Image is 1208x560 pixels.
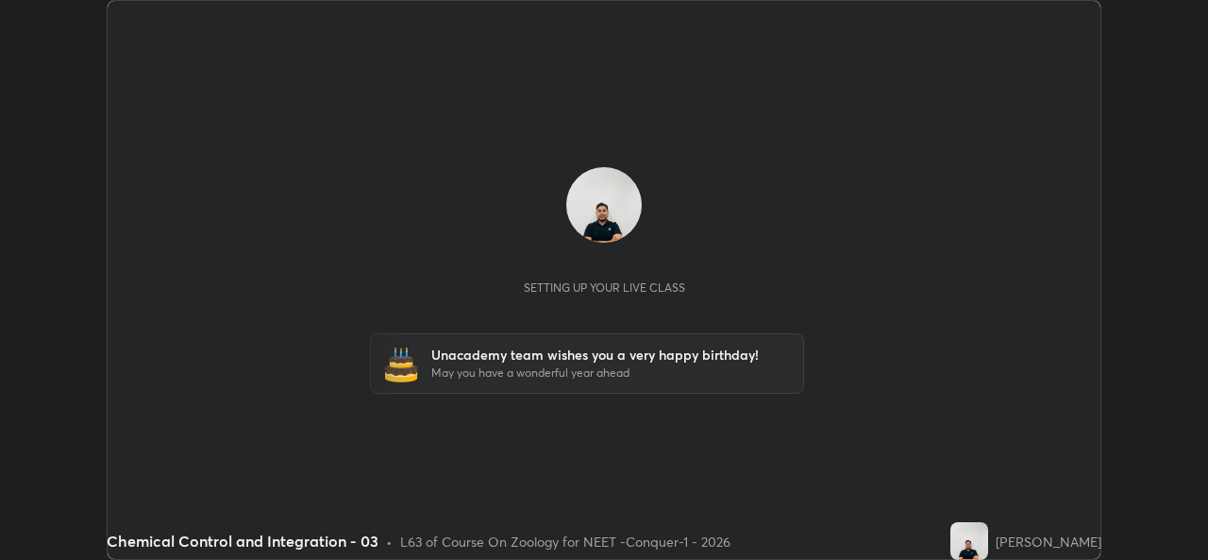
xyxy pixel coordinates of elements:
[400,532,730,552] div: L63 of Course On Zoology for NEET -Conquer-1 - 2026
[386,532,393,552] div: •
[950,522,988,560] img: bc45ff1babc54a88b3b2e133d9890c25.jpg
[524,280,685,295] div: Setting up your live class
[566,167,642,243] img: bc45ff1babc54a88b3b2e133d9890c25.jpg
[107,530,378,552] div: Chemical Control and Integration - 03
[996,532,1101,552] div: [PERSON_NAME]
